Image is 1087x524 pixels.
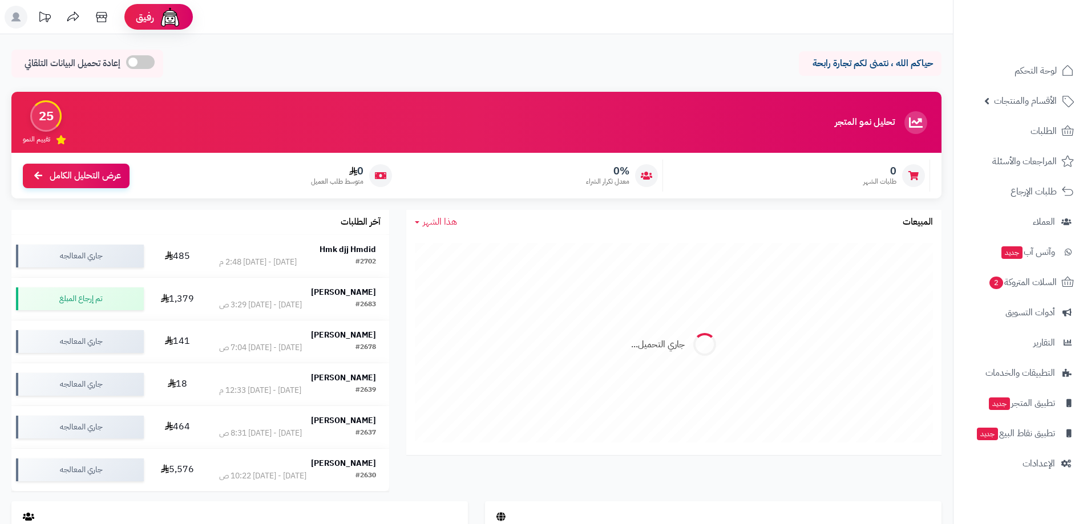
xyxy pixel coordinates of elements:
[23,135,50,144] span: تقييم النمو
[136,10,154,24] span: رفيق
[976,425,1055,441] span: تطبيق نقاط البيع
[311,329,376,341] strong: [PERSON_NAME]
[1015,63,1057,79] span: لوحة التحكم
[1033,335,1055,351] span: التقارير
[148,406,206,448] td: 464
[16,373,144,396] div: جاري المعالجه
[903,217,933,228] h3: المبيعات
[992,153,1057,169] span: المراجعات والأسئلة
[977,428,998,440] span: جديد
[219,257,297,268] div: [DATE] - [DATE] 2:48 م
[355,257,376,268] div: #2702
[960,178,1080,205] a: طلبات الإرجاع
[423,215,457,229] span: هذا الشهر
[863,165,896,177] span: 0
[50,169,121,182] span: عرض التحليل الكامل
[148,235,206,277] td: 485
[25,57,120,70] span: إعادة تحميل البيانات التلقائي
[960,269,1080,296] a: السلات المتروكة2
[320,243,376,255] strong: Hmk djj Hmdid
[311,457,376,469] strong: [PERSON_NAME]
[355,385,376,396] div: #2639
[988,395,1055,411] span: تطبيق المتجر
[311,415,376,426] strong: [PERSON_NAME]
[960,329,1080,356] a: التقارير
[985,365,1055,381] span: التطبيقات والخدمات
[219,428,302,439] div: [DATE] - [DATE] 8:31 ص
[311,165,363,177] span: 0
[16,330,144,353] div: جاري المعالجه
[960,389,1080,417] a: تطبيق المتجرجديد
[355,470,376,482] div: #2630
[960,208,1080,235] a: العملاء
[807,57,933,70] p: حياكم الله ، نتمنى لكم تجارة رابحة
[219,342,302,354] div: [DATE] - [DATE] 7:04 ص
[994,93,1057,109] span: الأقسام والمنتجات
[311,286,376,298] strong: [PERSON_NAME]
[1023,456,1055,472] span: الإعدادات
[30,6,59,31] a: تحديثات المنصة
[960,238,1080,266] a: وآتس آبجديد
[989,277,1003,289] span: 2
[311,372,376,384] strong: [PERSON_NAME]
[1001,246,1023,259] span: جديد
[1000,244,1055,260] span: وآتس آب
[988,274,1057,290] span: السلات المتروكة
[219,470,306,482] div: [DATE] - [DATE] 10:22 ص
[1011,184,1057,200] span: طلبات الإرجاع
[863,177,896,186] span: طلبات الشهر
[1009,32,1076,56] img: logo-2.png
[1031,123,1057,139] span: الطلبات
[960,117,1080,145] a: الطلبات
[1005,304,1055,320] span: أدوات التسويق
[415,216,457,229] a: هذا الشهر
[16,416,144,438] div: جاري المعالجه
[355,428,376,439] div: #2637
[219,299,302,311] div: [DATE] - [DATE] 3:29 ص
[960,420,1080,447] a: تطبيق نقاط البيعجديد
[159,6,181,29] img: ai-face.png
[960,148,1080,175] a: المراجعات والأسئلة
[960,57,1080,84] a: لوحة التحكم
[219,385,301,396] div: [DATE] - [DATE] 12:33 م
[586,177,629,186] span: معدل تكرار الشراء
[16,287,144,310] div: تم إرجاع المبلغ
[16,245,144,267] div: جاري المعالجه
[989,397,1010,410] span: جديد
[960,450,1080,477] a: الإعدادات
[16,458,144,481] div: جاري المعالجه
[631,338,685,351] div: جاري التحميل...
[148,363,206,405] td: 18
[960,359,1080,387] a: التطبيقات والخدمات
[148,320,206,363] td: 141
[311,177,363,186] span: متوسط طلب العميل
[23,164,130,188] a: عرض التحليل الكامل
[586,165,629,177] span: 0%
[960,299,1080,326] a: أدوات التسويق
[355,342,376,354] div: #2678
[835,117,895,128] h3: تحليل نمو المتجر
[1033,214,1055,230] span: العملاء
[148,278,206,320] td: 1,379
[148,449,206,491] td: 5,576
[341,217,381,228] h3: آخر الطلبات
[355,299,376,311] div: #2683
